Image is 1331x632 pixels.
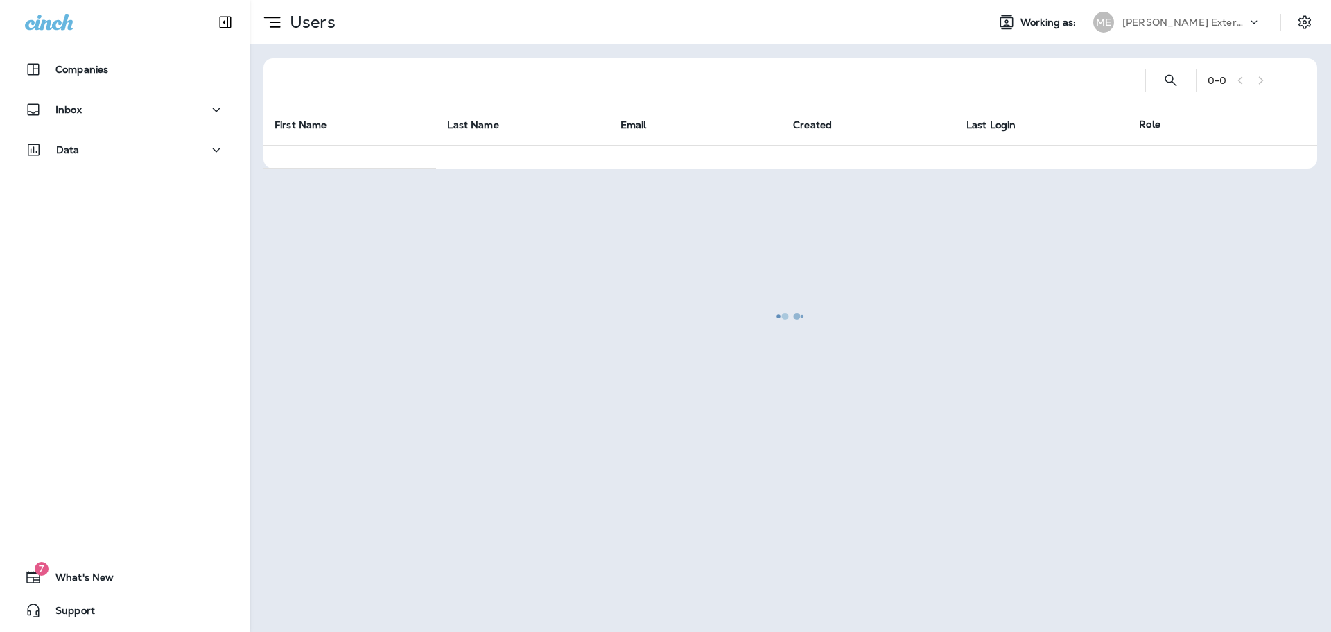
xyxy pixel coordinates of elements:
[55,104,82,115] p: Inbox
[14,96,236,123] button: Inbox
[14,597,236,624] button: Support
[14,55,236,83] button: Companies
[206,8,245,36] button: Collapse Sidebar
[14,563,236,591] button: 7What's New
[35,562,49,576] span: 7
[56,144,80,155] p: Data
[14,136,236,164] button: Data
[42,572,114,588] span: What's New
[55,64,108,75] p: Companies
[42,605,95,622] span: Support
